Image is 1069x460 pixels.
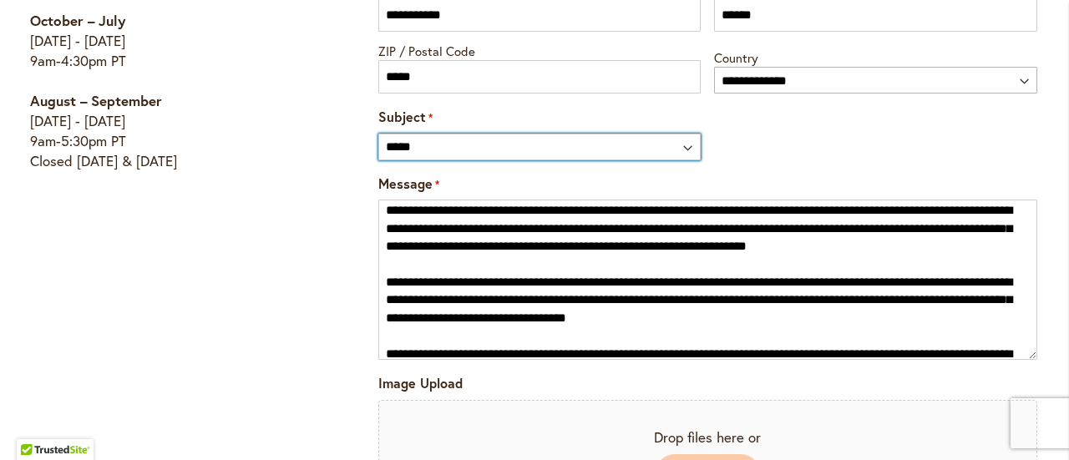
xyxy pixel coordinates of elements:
label: ZIP / Postal Code [378,38,702,60]
label: Image Upload [378,374,463,393]
strong: August – September [30,91,162,110]
label: Message [378,174,439,194]
p: [DATE] - [DATE] 9am-4:30pm PT [30,11,313,71]
strong: October – July [30,11,125,30]
label: Country [714,45,1037,67]
p: [DATE] - [DATE] 9am-5:30pm PT Closed [DATE] & [DATE] [30,91,313,171]
label: Subject [378,108,433,127]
